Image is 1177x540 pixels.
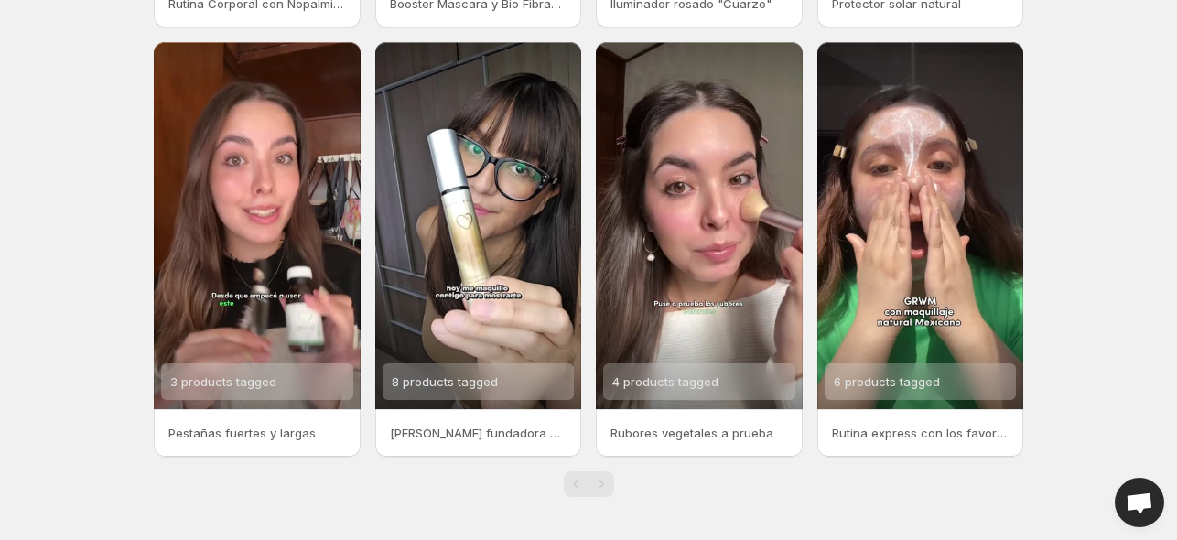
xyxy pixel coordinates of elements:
[390,424,567,442] p: [PERSON_NAME] fundadora de Nopalmilta mi marca de cosmtica natural mexicana y [DATE] vengo a arre...
[834,374,940,389] span: 6 products tagged
[564,471,614,497] nav: Pagination
[168,424,346,442] p: Pestañas fuertes y largas
[832,424,1010,442] p: Rutina express con los favoritos de Nopalmilta Un look natural y luminoso en minutos Protector so...
[392,374,498,389] span: 8 products tagged
[610,424,788,442] p: Rubores vegetales a prueba
[170,374,276,389] span: 3 products tagged
[612,374,718,389] span: 4 products tagged
[1115,478,1164,527] a: Open chat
